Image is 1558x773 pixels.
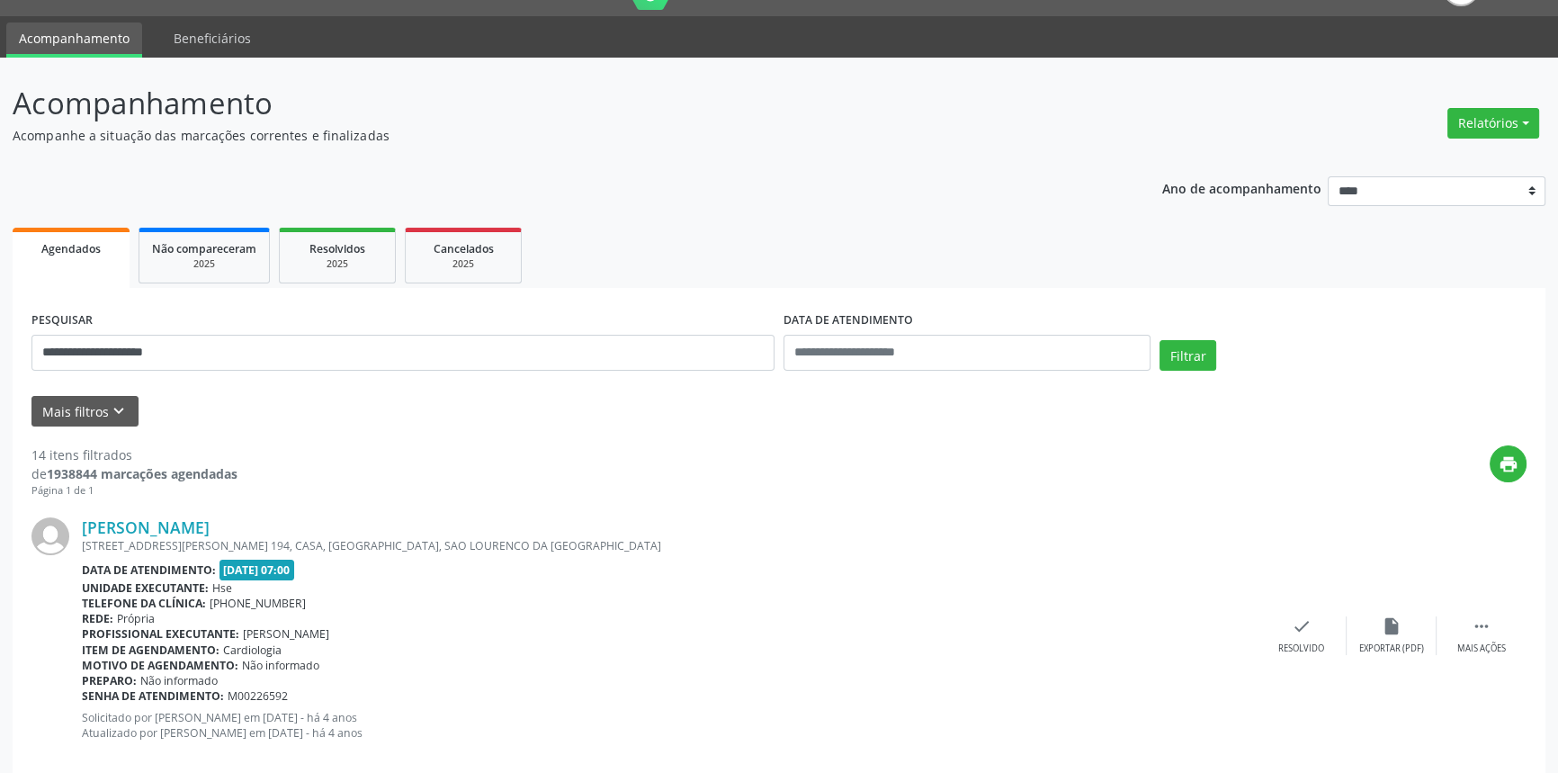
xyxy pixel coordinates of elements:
span: Cancelados [434,241,494,256]
b: Telefone da clínica: [82,596,206,611]
span: Resolvidos [309,241,365,256]
div: 14 itens filtrados [31,445,237,464]
p: Acompanhamento [13,81,1086,126]
span: Própria [117,611,155,626]
label: DATA DE ATENDIMENTO [783,307,913,335]
div: [STREET_ADDRESS][PERSON_NAME] 194, CASA, [GEOGRAPHIC_DATA], SAO LOURENCO DA [GEOGRAPHIC_DATA] [82,538,1257,553]
b: Profissional executante: [82,626,239,642]
div: Resolvido [1278,643,1324,655]
b: Senha de atendimento: [82,688,224,704]
p: Acompanhe a situação das marcações correntes e finalizadas [13,126,1086,145]
b: Preparo: [82,673,137,688]
button: Relatórios [1447,108,1539,139]
div: 2025 [152,257,256,271]
div: de [31,464,237,483]
button: print [1490,445,1527,482]
div: 2025 [292,257,382,271]
span: M00226592 [228,688,288,704]
img: img [31,517,69,555]
span: [DATE] 07:00 [219,560,295,580]
span: Agendados [41,241,101,256]
b: Data de atendimento: [82,562,216,578]
span: Não informado [242,658,319,673]
div: 2025 [418,257,508,271]
a: [PERSON_NAME] [82,517,210,537]
span: [PERSON_NAME] [243,626,329,642]
span: Cardiologia [223,643,282,658]
div: Exportar (PDF) [1359,643,1424,655]
b: Rede: [82,611,113,626]
button: Mais filtroskeyboard_arrow_down [31,396,139,427]
a: Acompanhamento [6,22,142,58]
span: [PHONE_NUMBER] [210,596,306,611]
div: Página 1 de 1 [31,483,237,499]
p: Solicitado por [PERSON_NAME] em [DATE] - há 4 anos Atualizado por [PERSON_NAME] em [DATE] - há 4 ... [82,710,1257,741]
b: Unidade executante: [82,580,209,596]
a: Beneficiários [161,22,264,54]
b: Item de agendamento: [82,643,219,658]
i: keyboard_arrow_down [109,401,129,421]
strong: 1938844 marcações agendadas [47,465,237,482]
label: PESQUISAR [31,307,93,335]
i: check [1292,616,1312,636]
span: Não informado [140,673,218,688]
i: print [1499,454,1518,474]
div: Mais ações [1457,643,1506,655]
span: Hse [212,580,232,596]
i: insert_drive_file [1382,616,1401,636]
span: Não compareceram [152,241,256,256]
i:  [1472,616,1491,636]
button: Filtrar [1160,340,1216,371]
p: Ano de acompanhamento [1162,176,1321,199]
b: Motivo de agendamento: [82,658,238,673]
